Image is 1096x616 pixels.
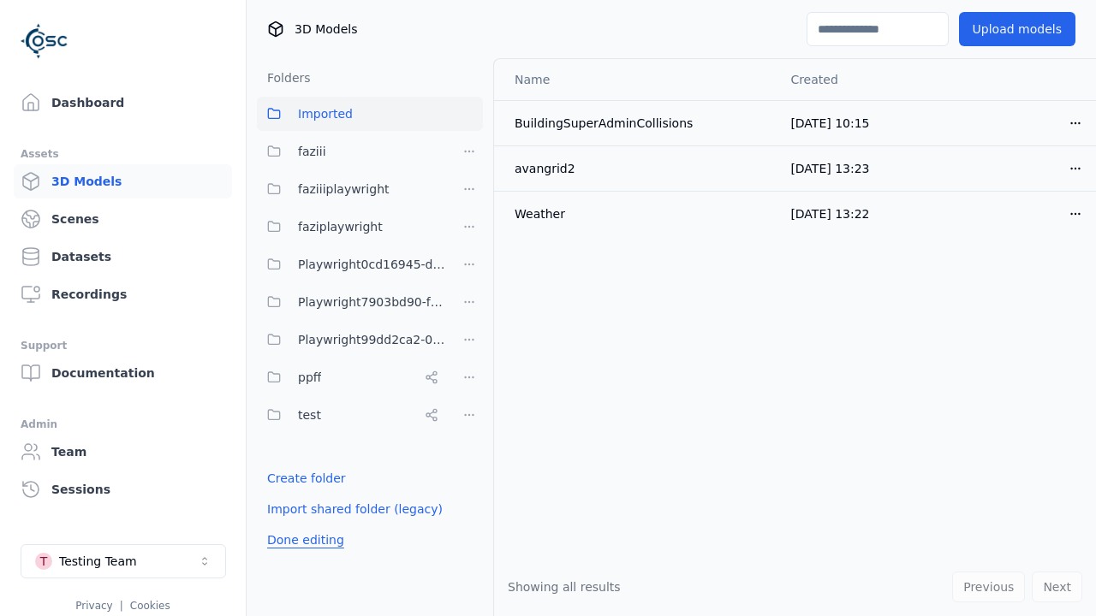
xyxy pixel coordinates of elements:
[298,104,353,124] span: Imported
[130,600,170,612] a: Cookies
[21,17,68,65] img: Logo
[257,247,445,281] button: Playwright0cd16945-d24c-45f9-a8ba-c74193e3fd84
[75,600,112,612] a: Privacy
[35,553,52,570] div: T
[59,553,137,570] div: Testing Team
[21,144,225,164] div: Assets
[257,97,483,131] button: Imported
[14,240,232,274] a: Datasets
[959,12,1075,46] button: Upload models
[21,414,225,435] div: Admin
[257,323,445,357] button: Playwright99dd2ca2-0f29-46ab-8001-2a3b0a6e4197
[298,216,383,237] span: faziplaywright
[298,292,445,312] span: Playwright7903bd90-f1ee-40e5-8689-7a943bbd43ef
[257,360,445,394] button: ppff
[14,202,232,236] a: Scenes
[257,210,445,244] button: faziplaywright
[298,141,326,162] span: faziii
[14,472,232,506] a: Sessions
[790,162,869,175] span: [DATE] 13:23
[14,356,232,390] a: Documentation
[257,134,445,169] button: faziii
[257,398,445,432] button: test
[508,580,621,594] span: Showing all results
[298,405,321,425] span: test
[777,59,937,100] th: Created
[257,172,445,206] button: faziiiplaywright
[295,21,357,38] span: 3D Models
[298,179,390,199] span: faziiiplaywright
[14,435,232,469] a: Team
[14,164,232,198] a: 3D Models
[257,285,445,319] button: Playwright7903bd90-f1ee-40e5-8689-7a943bbd43ef
[790,116,869,130] span: [DATE] 10:15
[257,494,453,524] button: Import shared folder (legacy)
[257,69,311,86] h3: Folders
[298,254,445,275] span: Playwright0cd16945-d24c-45f9-a8ba-c74193e3fd84
[515,160,763,177] div: avangrid2
[515,115,763,132] div: BuildingSuperAdminCollisions
[515,205,763,222] div: Weather
[21,335,225,356] div: Support
[267,500,443,518] a: Import shared folder (legacy)
[21,544,226,578] button: Select a workspace
[257,524,354,555] button: Done editing
[298,367,321,388] span: ppff
[120,600,123,612] span: |
[14,86,232,120] a: Dashboard
[14,277,232,311] a: Recordings
[257,463,356,494] button: Create folder
[267,470,346,487] a: Create folder
[494,59,777,100] th: Name
[790,207,869,221] span: [DATE] 13:22
[298,329,445,350] span: Playwright99dd2ca2-0f29-46ab-8001-2a3b0a6e4197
